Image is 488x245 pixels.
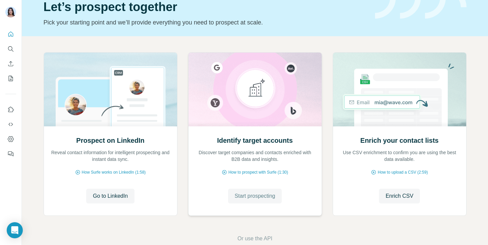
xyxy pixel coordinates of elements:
img: Prospect on LinkedIn [44,53,177,126]
button: Dashboard [5,133,16,145]
button: Feedback [5,148,16,160]
button: Use Surfe on LinkedIn [5,104,16,116]
button: Start prospecting [228,189,282,203]
span: Start prospecting [235,192,275,200]
span: Go to LinkedIn [93,192,128,200]
button: My lists [5,72,16,84]
h2: Prospect on LinkedIn [76,136,144,145]
span: How Surfe works on LinkedIn (1:58) [82,169,146,175]
h2: Enrich your contact lists [360,136,438,145]
span: Enrich CSV [386,192,414,200]
h2: Identify target accounts [217,136,293,145]
p: Pick your starting point and we’ll provide everything you need to prospect at scale. [44,18,367,27]
button: Use Surfe API [5,118,16,130]
button: Search [5,43,16,55]
span: How to upload a CSV (2:59) [378,169,428,175]
button: Go to LinkedIn [86,189,134,203]
img: Identify target accounts [188,53,322,126]
span: How to prospect with Surfe (1:30) [228,169,288,175]
p: Discover target companies and contacts enriched with B2B data and insights. [195,149,315,163]
p: Reveal contact information for intelligent prospecting and instant data sync. [51,149,170,163]
h1: Let’s prospect together [44,0,367,14]
button: Quick start [5,28,16,40]
img: Avatar [5,7,16,17]
button: Or use the API [237,235,272,243]
p: Use CSV enrichment to confirm you are using the best data available. [340,149,459,163]
img: Enrich your contact lists [333,53,467,126]
button: Enrich CSV [5,58,16,70]
div: Open Intercom Messenger [7,222,23,238]
button: Enrich CSV [379,189,420,203]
